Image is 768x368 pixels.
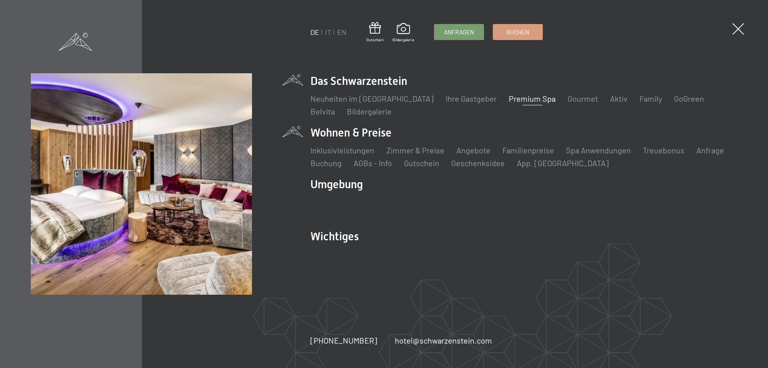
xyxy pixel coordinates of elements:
a: Neuheiten im [GEOGRAPHIC_DATA] [310,94,434,103]
a: Ihre Gastgeber [446,94,497,103]
a: Gutschein [404,158,439,168]
a: Family [640,94,662,103]
a: Premium Spa [509,94,556,103]
a: AGBs - Info [354,158,392,168]
a: Bildergalerie [392,23,414,42]
a: Zimmer & Preise [386,145,444,155]
span: Bildergalerie [392,37,414,42]
a: Aktiv [610,94,628,103]
span: Anfragen [444,28,474,36]
a: Angebote [456,145,490,155]
a: Anfragen [434,24,484,40]
a: Geschenksidee [451,158,505,168]
a: Inklusivleistungen [310,145,374,155]
a: Treuebonus [643,145,684,155]
span: Gutschein [366,37,384,42]
a: Gutschein [366,22,384,42]
a: EN [337,28,346,36]
a: Buchen [493,24,542,40]
a: GoGreen [674,94,704,103]
a: Spa Anwendungen [566,145,631,155]
a: Anfrage [696,145,724,155]
a: Buchung [310,158,342,168]
a: Familienpreise [502,145,554,155]
a: hotel@schwarzenstein.com [395,335,492,346]
span: Buchen [506,28,529,36]
a: Gourmet [568,94,598,103]
a: Belvita [310,107,335,116]
span: [PHONE_NUMBER] [310,336,377,345]
a: App. [GEOGRAPHIC_DATA] [517,158,609,168]
a: Bildergalerie [347,107,392,116]
a: DE [310,28,319,36]
a: [PHONE_NUMBER] [310,335,377,346]
a: IT [325,28,331,36]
